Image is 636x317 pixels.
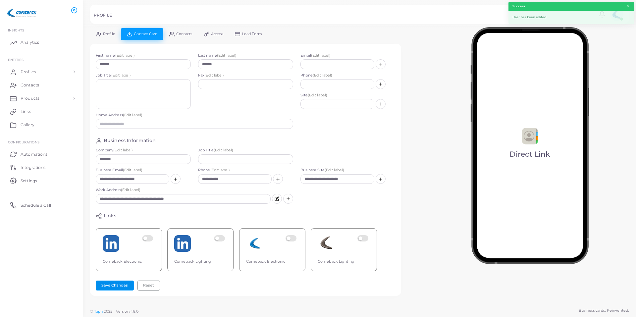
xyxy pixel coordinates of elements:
[103,235,119,252] img: linkedin.png
[318,235,334,252] img: 9ugLlpeo3zWrrueK81JnhmFKUb63nucp-1681927175259
[318,259,370,264] div: Comeback Lighting
[5,65,78,79] a: Profiles
[96,73,191,78] label: Job Title
[8,140,39,144] span: Configurations
[5,161,78,174] a: Integrations
[21,122,34,128] span: Gallery
[174,259,227,264] div: Comeback Lighting
[5,147,78,161] a: Automations
[176,32,192,36] span: Contacts
[103,32,115,36] span: Profile
[104,309,112,314] span: 2025
[198,53,293,58] label: Last name
[115,53,135,58] span: (Edit label)
[8,58,24,62] span: ENTITIES
[5,92,78,105] a: Products
[210,168,230,172] span: (Edit label)
[21,82,39,88] span: Contacts
[217,53,237,58] span: (Edit label)
[325,168,344,172] span: (Edit label)
[113,148,133,152] span: (Edit label)
[5,198,78,212] a: Schedule a Call
[5,118,78,132] a: Gallery
[96,281,134,291] button: Save Changes
[21,39,39,45] span: Analytics
[104,138,156,144] h4: Business Information
[311,53,331,58] span: (Edit label)
[21,69,36,75] span: Profiles
[5,79,78,92] a: Contacts
[5,36,78,49] a: Analytics
[134,32,157,36] span: Contact Card
[626,2,630,10] button: Close
[5,105,78,118] a: Links
[96,168,191,173] label: Business Email
[21,109,31,115] span: Links
[121,187,140,192] span: (Edit label)
[198,148,293,153] label: Job Title
[96,113,293,118] label: Home Address
[8,28,24,32] span: INSIGHTS
[174,235,191,252] img: linkedin.png
[90,309,138,314] span: ©
[300,53,396,58] label: Email
[103,259,155,264] div: Comeback Electronic
[198,168,293,173] label: Phone
[300,93,396,98] label: Site
[94,309,104,314] a: Tapni
[6,6,43,19] img: logo
[123,113,142,117] span: (Edit label)
[242,32,262,36] span: Lead Form
[512,4,525,9] strong: Success
[111,73,131,78] span: (Edit label)
[96,148,191,153] label: Company
[308,93,327,97] span: (Edit label)
[21,165,45,171] span: Integrations
[96,187,271,193] label: Work Address
[21,202,51,208] span: Schedule a Call
[246,235,263,252] img: whrKQx7b96UAIsEezN57YMgdtxQugXDy-1681926896201
[300,168,396,173] label: Business Site
[579,308,629,313] span: Business cards. Reinvented.
[94,13,112,18] h5: PROFILE
[470,27,589,264] img: phone-mock.b55596b7.png
[214,148,233,152] span: (Edit label)
[21,95,39,101] span: Products
[96,53,191,58] label: First name
[198,73,293,78] label: Fax
[300,73,396,78] label: Phone
[116,309,139,314] span: Version: 1.8.0
[211,32,224,36] span: Access
[204,73,224,78] span: (Edit label)
[5,174,78,187] a: Settings
[123,168,142,172] span: (Edit label)
[104,213,117,219] h4: Links
[137,281,160,291] button: Reset
[508,11,634,24] div: User has been edited
[21,178,37,184] span: Settings
[21,151,47,157] span: Automations
[313,73,332,78] span: (Edit label)
[246,259,298,264] div: Comeback Electronic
